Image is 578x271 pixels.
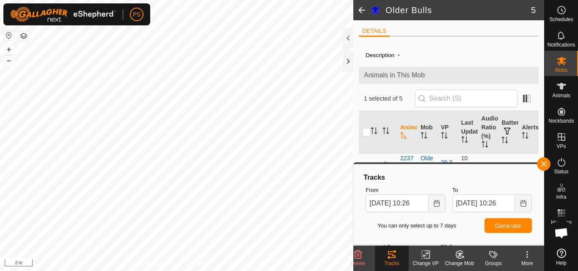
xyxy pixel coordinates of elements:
[482,142,488,149] p-sorticon: Activate to sort
[495,222,521,229] span: Generate
[452,186,532,194] label: To
[364,70,534,80] span: Animals in This Mob
[478,111,498,154] th: Audio Ratio (%)
[461,137,468,144] p-sorticon: Activate to sort
[385,5,531,15] h2: Older Bulls
[441,159,452,175] a: 29 3 84
[484,218,532,233] button: Generate
[133,10,141,19] span: PS
[556,260,567,266] span: Help
[549,17,573,22] span: Schedules
[19,31,29,41] button: Map Layers
[362,172,535,183] div: Tracks
[545,245,578,269] a: Help
[400,133,407,140] p-sorticon: Activate to sort
[515,194,532,212] button: Choose Date
[441,133,448,140] p-sorticon: Activate to sort
[556,194,566,200] span: Infra
[417,111,438,154] th: Mob
[531,4,536,16] span: 5
[421,154,434,181] div: Older Bulls
[510,260,544,267] div: More
[383,129,389,135] p-sorticon: Activate to sort
[522,133,528,140] p-sorticon: Activate to sort
[498,153,518,181] td: -
[555,68,567,73] span: Mobs
[366,52,394,58] label: Description
[397,111,417,154] th: Animal
[351,260,366,266] span: Delete
[548,118,574,123] span: Neckbands
[400,154,414,181] span: 2237Maximo
[4,55,14,66] button: –
[461,155,474,179] span: 8 Sept 2025, 10:15 am
[375,260,409,267] div: Tracks
[518,111,539,154] th: Alerts
[366,186,445,194] label: From
[552,93,570,98] span: Animals
[10,7,116,22] img: Gallagher Logo
[556,144,566,149] span: VPs
[429,194,446,212] button: Choose Date
[364,94,415,103] span: 1 selected of 5
[501,138,508,145] p-sorticon: Activate to sort
[143,260,175,268] a: Privacy Policy
[476,260,510,267] div: Groups
[371,129,377,135] p-sorticon: Activate to sort
[551,220,572,225] span: Heatmap
[409,260,443,267] div: Change VP
[359,27,390,37] li: DETAILS
[366,222,456,230] span: You can only select up to 7 days
[421,133,427,140] p-sorticon: Activate to sort
[438,111,458,154] th: VP
[4,30,14,41] button: Reset Map
[554,169,568,174] span: Status
[443,260,476,267] div: Change Mob
[549,220,574,246] div: Open chat
[548,42,575,47] span: Notifications
[482,245,488,252] span: 99
[4,44,14,55] button: +
[415,90,517,107] input: Search (S)
[394,48,403,62] span: -
[185,260,210,268] a: Contact Us
[458,111,478,154] th: Last Updated
[518,153,539,181] td: -
[383,161,393,171] img: returning on
[498,111,518,154] th: Battery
